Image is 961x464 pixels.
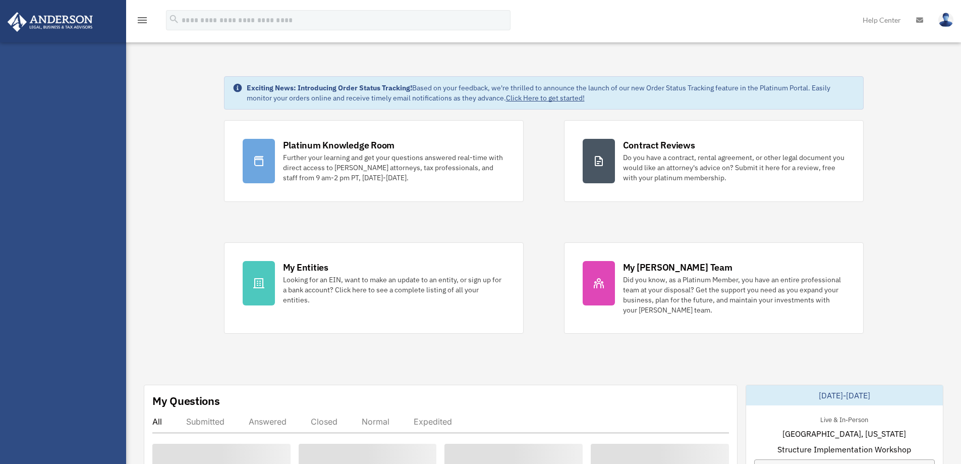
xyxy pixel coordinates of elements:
a: My Entities Looking for an EIN, want to make an update to an entity, or sign up for a bank accoun... [224,242,524,334]
div: Further your learning and get your questions answered real-time with direct access to [PERSON_NAM... [283,152,505,183]
div: Platinum Knowledge Room [283,139,395,151]
strong: Exciting News: Introducing Order Status Tracking! [247,83,412,92]
a: menu [136,18,148,26]
img: User Pic [938,13,953,27]
a: My [PERSON_NAME] Team Did you know, as a Platinum Member, you have an entire professional team at... [564,242,864,334]
div: [DATE]-[DATE] [746,385,943,405]
div: My Entities [283,261,328,274]
span: [GEOGRAPHIC_DATA], [US_STATE] [782,428,906,440]
div: All [152,417,162,427]
div: Looking for an EIN, want to make an update to an entity, or sign up for a bank account? Click her... [283,275,505,305]
div: My Questions [152,393,220,408]
div: My [PERSON_NAME] Team [623,261,732,274]
img: Anderson Advisors Platinum Portal [5,12,96,32]
span: Structure Implementation Workshop [777,443,911,455]
div: Contract Reviews [623,139,695,151]
i: search [168,14,180,25]
a: Platinum Knowledge Room Further your learning and get your questions answered real-time with dire... [224,120,524,202]
div: Expedited [414,417,452,427]
a: Contract Reviews Do you have a contract, rental agreement, or other legal document you would like... [564,120,864,202]
i: menu [136,14,148,26]
div: Closed [311,417,337,427]
div: Did you know, as a Platinum Member, you have an entire professional team at your disposal? Get th... [623,275,845,315]
div: Live & In-Person [812,414,876,424]
div: Based on your feedback, we're thrilled to announce the launch of our new Order Status Tracking fe... [247,83,855,103]
div: Submitted [186,417,224,427]
div: Answered [249,417,287,427]
div: Normal [362,417,389,427]
a: Click Here to get started! [506,93,585,102]
div: Do you have a contract, rental agreement, or other legal document you would like an attorney's ad... [623,152,845,183]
